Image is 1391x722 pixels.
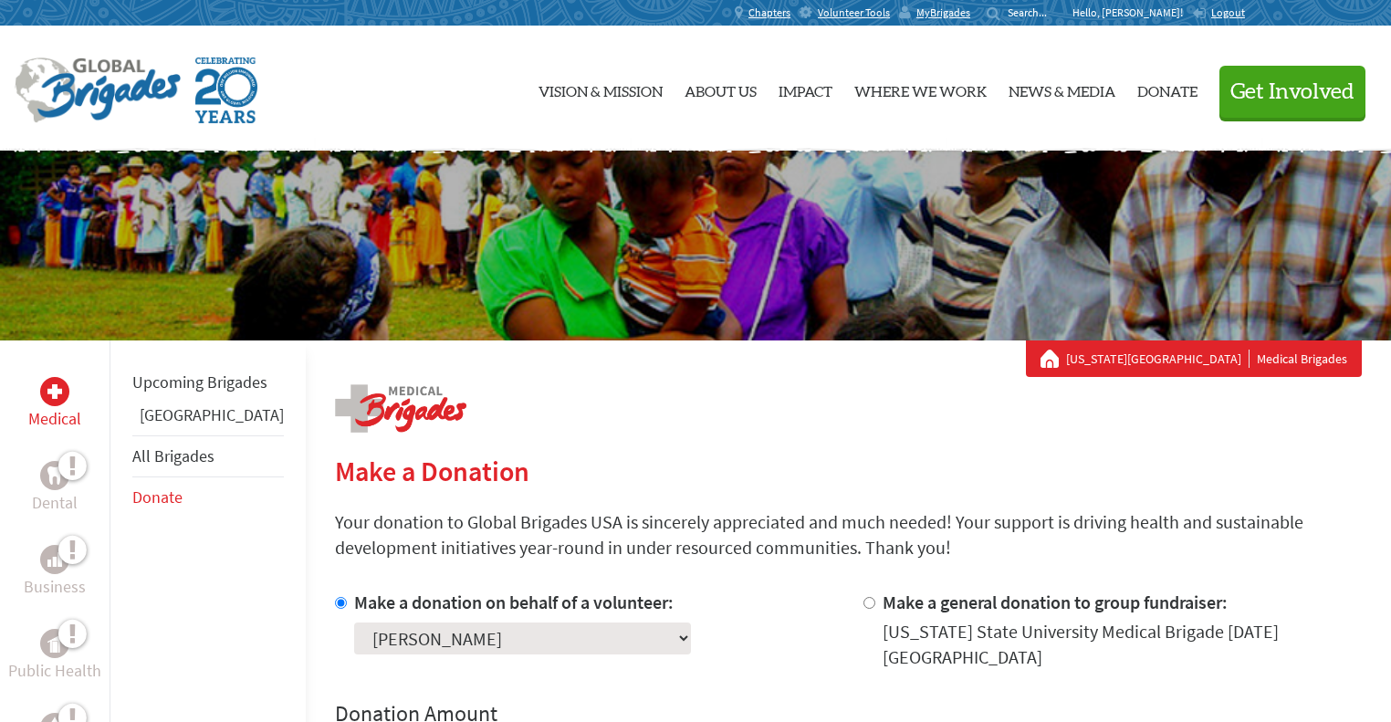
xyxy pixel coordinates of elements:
img: Global Brigades Logo [15,58,181,123]
p: Dental [32,490,78,516]
li: All Brigades [132,435,284,477]
div: Medical Brigades [1041,350,1347,368]
a: [US_STATE][GEOGRAPHIC_DATA] [1066,350,1250,368]
img: Dental [47,466,62,484]
div: Dental [40,461,69,490]
div: Public Health [40,629,69,658]
span: Logout [1211,5,1245,19]
a: Public HealthPublic Health [8,629,101,684]
img: Business [47,552,62,567]
img: Global Brigades Celebrating 20 Years [195,58,257,123]
label: Make a general donation to group fundraiser: [883,591,1228,613]
a: About Us [685,41,757,136]
p: Hello, [PERSON_NAME]! [1072,5,1192,20]
a: Donate [1137,41,1198,136]
a: Impact [779,41,832,136]
img: Medical [47,384,62,399]
a: BusinessBusiness [24,545,86,600]
span: Volunteer Tools [818,5,890,20]
p: Public Health [8,658,101,684]
img: logo-medical.png [335,384,466,433]
a: All Brigades [132,445,214,466]
span: Chapters [748,5,790,20]
a: Logout [1192,5,1245,20]
a: Where We Work [854,41,987,136]
li: Donate [132,477,284,518]
a: MedicalMedical [28,377,81,432]
p: Business [24,574,86,600]
a: [GEOGRAPHIC_DATA] [140,404,284,425]
button: Get Involved [1219,66,1365,118]
div: Business [40,545,69,574]
p: Medical [28,406,81,432]
a: Upcoming Brigades [132,371,267,392]
a: Donate [132,487,183,507]
div: [US_STATE] State University Medical Brigade [DATE] [GEOGRAPHIC_DATA] [883,619,1363,670]
span: MyBrigades [916,5,970,20]
a: News & Media [1009,41,1115,136]
p: Your donation to Global Brigades USA is sincerely appreciated and much needed! Your support is dr... [335,509,1362,560]
img: Public Health [47,634,62,653]
input: Search... [1008,5,1060,19]
li: Guatemala [132,403,284,435]
span: Get Involved [1230,81,1354,103]
div: Medical [40,377,69,406]
li: Upcoming Brigades [132,362,284,403]
a: DentalDental [32,461,78,516]
label: Make a donation on behalf of a volunteer: [354,591,674,613]
a: Vision & Mission [539,41,663,136]
h2: Make a Donation [335,455,1362,487]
